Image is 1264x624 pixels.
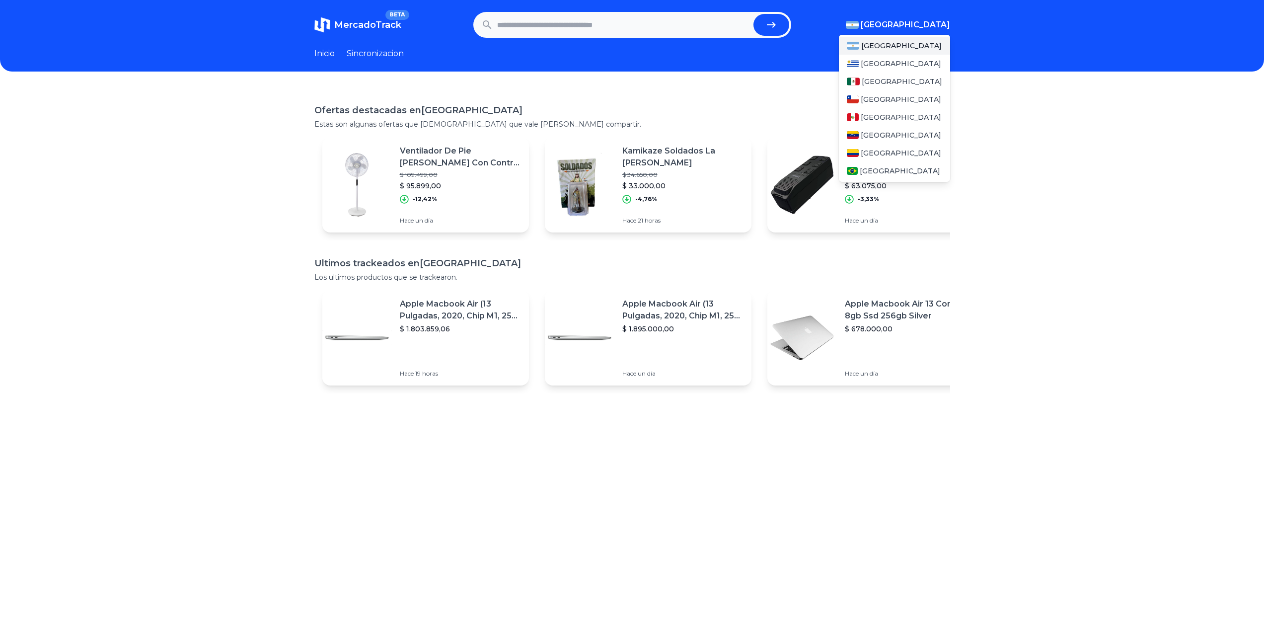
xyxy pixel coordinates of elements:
[839,90,950,108] a: Chile[GEOGRAPHIC_DATA]
[622,324,744,334] p: $ 1.895.000,00
[314,272,950,282] p: Los ultimos productos que se trackearon.
[635,195,658,203] p: -4,76%
[861,112,941,122] span: [GEOGRAPHIC_DATA]
[385,10,409,20] span: BETA
[845,298,966,322] p: Apple Macbook Air 13 Core I5 8gb Ssd 256gb Silver
[839,55,950,73] a: Uruguay[GEOGRAPHIC_DATA]
[400,181,521,191] p: $ 95.899,00
[839,37,950,55] a: Argentina[GEOGRAPHIC_DATA]
[861,148,941,158] span: [GEOGRAPHIC_DATA]
[861,19,950,31] span: [GEOGRAPHIC_DATA]
[858,195,880,203] p: -3,33%
[545,303,614,373] img: Featured image
[314,48,335,60] a: Inicio
[847,60,859,68] img: Uruguay
[413,195,438,203] p: -12,42%
[322,137,529,233] a: Featured imageVentilador De Pie [PERSON_NAME] Con Control Remoto Display Led 65w$ 109.499,00$ 95....
[622,298,744,322] p: Apple Macbook Air (13 Pulgadas, 2020, Chip M1, 256 Gb De Ssd, 8 Gb De Ram) - Plata
[847,113,859,121] img: Peru
[861,130,941,140] span: [GEOGRAPHIC_DATA]
[622,217,744,225] p: Hace 21 horas
[400,298,521,322] p: Apple Macbook Air (13 Pulgadas, 2020, Chip M1, 256 Gb De Ssd, 8 Gb De Ram) - Plata
[845,181,966,191] p: $ 63.075,00
[314,17,401,33] a: MercadoTrackBETA
[847,78,860,85] img: Mexico
[845,324,966,334] p: $ 678.000,00
[322,303,392,373] img: Featured image
[767,150,837,220] img: Featured image
[400,171,521,179] p: $ 109.499,00
[846,21,859,29] img: Argentina
[545,150,614,220] img: Featured image
[545,290,751,386] a: Featured imageApple Macbook Air (13 Pulgadas, 2020, Chip M1, 256 Gb De Ssd, 8 Gb De Ram) - Plata$...
[334,19,401,30] span: MercadoTrack
[622,171,744,179] p: $ 34.650,00
[847,42,860,50] img: Argentina
[314,256,950,270] h1: Ultimos trackeados en [GEOGRAPHIC_DATA]
[767,290,974,386] a: Featured imageApple Macbook Air 13 Core I5 8gb Ssd 256gb Silver$ 678.000,00Hace un día
[839,126,950,144] a: Venezuela[GEOGRAPHIC_DATA]
[545,137,751,233] a: Featured imageKamikaze Soldados La [PERSON_NAME]$ 34.650,00$ 33.000,00-4,76%Hace 21 horas
[861,59,941,69] span: [GEOGRAPHIC_DATA]
[767,137,974,233] a: Featured imageEstabilizador De Tensión Lyonn Tca Tca-2000nv 2000va Negro$ 65.250,00$ 63.075,00-3,...
[847,95,859,103] img: Chile
[847,167,858,175] img: Brasil
[314,103,950,117] h1: Ofertas destacadas en [GEOGRAPHIC_DATA]
[861,94,941,104] span: [GEOGRAPHIC_DATA]
[314,17,330,33] img: MercadoTrack
[860,166,940,176] span: [GEOGRAPHIC_DATA]
[839,108,950,126] a: Peru[GEOGRAPHIC_DATA]
[845,217,966,225] p: Hace un día
[847,149,859,157] img: Colombia
[314,119,950,129] p: Estas son algunas ofertas que [DEMOGRAPHIC_DATA] que vale [PERSON_NAME] compartir.
[400,324,521,334] p: $ 1.803.859,06
[622,181,744,191] p: $ 33.000,00
[839,162,950,180] a: Brasil[GEOGRAPHIC_DATA]
[347,48,404,60] a: Sincronizacion
[322,150,392,220] img: Featured image
[839,73,950,90] a: Mexico[GEOGRAPHIC_DATA]
[767,303,837,373] img: Featured image
[845,370,966,378] p: Hace un día
[846,19,950,31] button: [GEOGRAPHIC_DATA]
[400,217,521,225] p: Hace un día
[839,144,950,162] a: Colombia[GEOGRAPHIC_DATA]
[861,41,942,51] span: [GEOGRAPHIC_DATA]
[847,131,859,139] img: Venezuela
[400,370,521,378] p: Hace 19 horas
[862,77,942,86] span: [GEOGRAPHIC_DATA]
[622,145,744,169] p: Kamikaze Soldados La [PERSON_NAME]
[400,145,521,169] p: Ventilador De Pie [PERSON_NAME] Con Control Remoto Display Led 65w
[622,370,744,378] p: Hace un día
[322,290,529,386] a: Featured imageApple Macbook Air (13 Pulgadas, 2020, Chip M1, 256 Gb De Ssd, 8 Gb De Ram) - Plata$...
